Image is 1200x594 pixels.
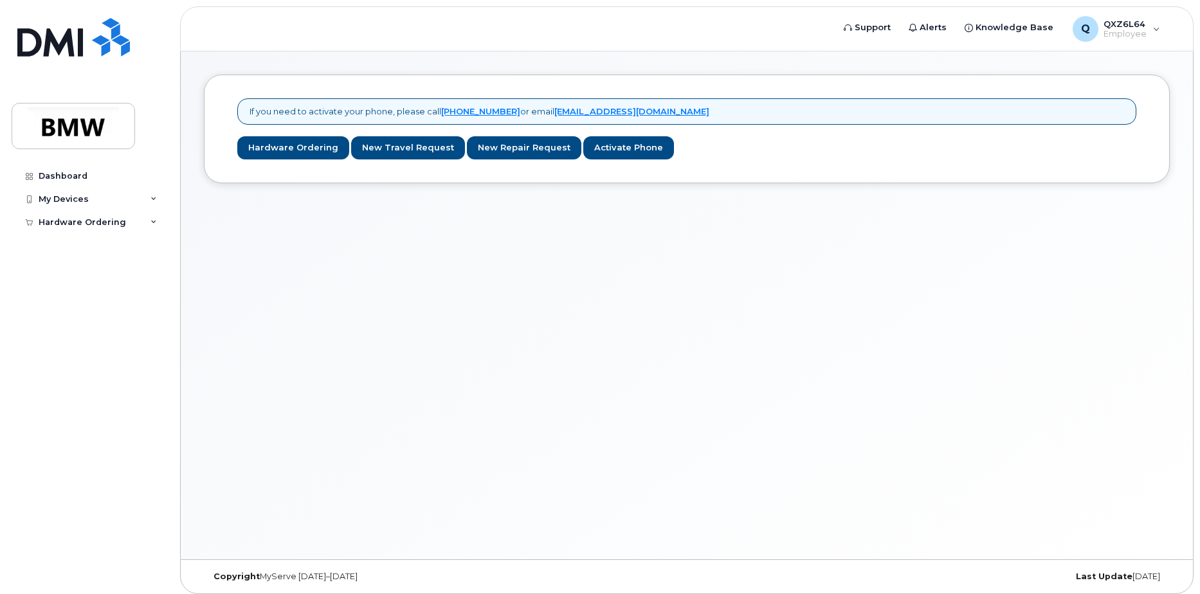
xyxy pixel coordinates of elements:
a: Activate Phone [583,136,674,160]
strong: Last Update [1076,571,1132,581]
div: MyServe [DATE]–[DATE] [204,571,526,582]
a: New Repair Request [467,136,581,160]
a: New Travel Request [351,136,465,160]
a: [PHONE_NUMBER] [441,106,520,116]
a: [EMAIL_ADDRESS][DOMAIN_NAME] [554,106,709,116]
strong: Copyright [214,571,260,581]
div: [DATE] [848,571,1170,582]
a: Hardware Ordering [237,136,349,160]
p: If you need to activate your phone, please call or email [250,105,709,118]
